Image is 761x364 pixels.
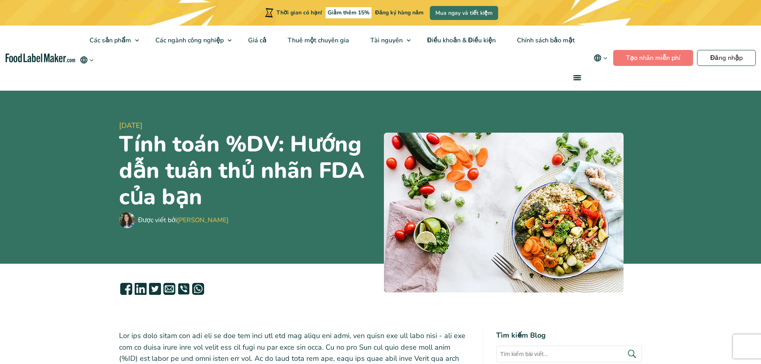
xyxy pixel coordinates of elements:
a: Các sản phẩm [79,26,143,55]
font: Tạo nhãn miễn phí [626,54,680,62]
font: Các sản phẩm [89,36,131,45]
font: Tài nguyên [370,36,403,45]
font: Thuê một chuyên gia [288,36,349,45]
font: Tìm kiếm Blog [496,330,546,340]
a: Tạo nhãn miễn phí [613,50,693,66]
input: Tìm kiếm bài viết... [496,346,642,362]
img: Maria Abi Hanna - Nhà sản xuất nhãn thực phẩm [119,212,135,228]
font: Giảm thêm 15% [328,9,370,16]
a: Đăng nhập [697,50,755,66]
font: Đăng ký hàng năm [375,9,423,16]
font: Giá cả [248,36,266,45]
font: Được viết bởi [138,216,177,225]
a: Thuê một chuyên gia [277,26,358,55]
font: Chính sách bảo mật [517,36,575,45]
font: Đăng nhập [710,54,742,62]
a: Tài nguyên [360,26,415,55]
font: [DATE] [119,121,143,130]
a: Giá cả [238,26,275,55]
font: Các ngành công nghiệp [155,36,224,45]
font: Điều khoản & Điều kiện [427,36,496,45]
font: Thời gian có hạn! [276,9,322,16]
font: Mua ngay và tiết kiệm [435,9,493,17]
a: thực đơn [564,65,589,90]
a: Các ngành công nghiệp [145,26,236,55]
a: [PERSON_NAME] [177,216,228,225]
a: Chính sách bảo mật [507,26,584,55]
a: Điều khoản & Điều kiện [417,26,505,55]
a: Mua ngay và tiết kiệm [430,6,498,20]
font: Tính toán %DV: Hướng dẫn tuân thủ nhãn FDA của bạn [119,129,364,212]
